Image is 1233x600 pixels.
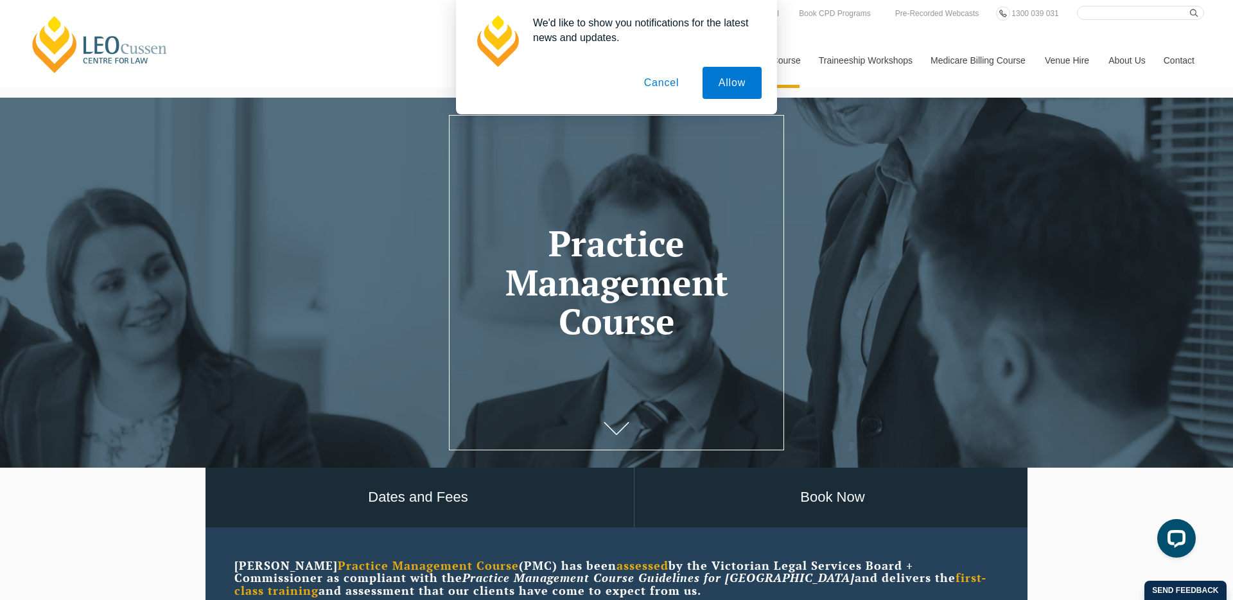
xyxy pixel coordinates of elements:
[462,570,855,585] em: Practice Management Course Guidelines for [GEOGRAPHIC_DATA]
[703,67,762,99] button: Allow
[469,224,765,341] h1: Practice Management Course
[234,560,999,597] p: [PERSON_NAME] (PMC) has been by the Victorian Legal Services Board + Commissioner as compliant wi...
[234,570,986,598] strong: first-class training
[1147,514,1201,568] iframe: LiveChat chat widget
[634,468,1031,527] a: Book Now
[523,15,762,45] div: We'd like to show you notifications for the latest news and updates.
[616,558,669,573] strong: assessed
[202,468,634,527] a: Dates and Fees
[338,558,519,573] strong: Practice Management Course
[628,67,695,99] button: Cancel
[471,15,523,67] img: notification icon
